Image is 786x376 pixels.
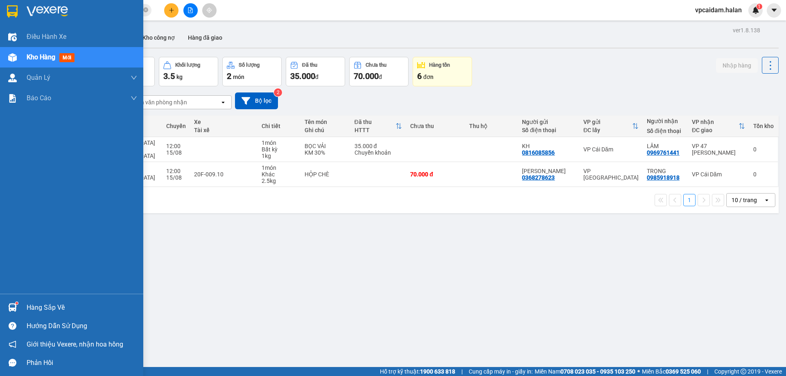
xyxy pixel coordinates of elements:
[763,197,770,203] svg: open
[222,57,282,86] button: Số lượng2món
[583,119,632,125] div: VP gửi
[683,194,696,206] button: 1
[535,367,635,376] span: Miền Nam
[169,7,174,13] span: plus
[733,26,760,35] div: ver 1.8.138
[233,74,244,80] span: món
[262,178,296,184] div: 2.5 kg
[647,143,684,149] div: LÂM
[8,53,17,62] img: warehouse-icon
[647,174,680,181] div: 0985918918
[16,302,18,304] sup: 1
[202,3,217,18] button: aim
[522,174,555,181] div: 0368278623
[423,74,434,80] span: đơn
[163,71,175,81] span: 3.5
[159,57,218,86] button: Khối lượng3.5kg
[239,62,260,68] div: Số lượng
[666,368,701,375] strong: 0369 525 060
[410,171,461,178] div: 70.000 đ
[194,127,253,133] div: Tài xế
[143,7,148,12] span: close-circle
[8,94,17,103] img: solution-icon
[262,164,296,171] div: 1 món
[227,71,231,81] span: 2
[579,115,643,137] th: Toggle SortBy
[753,123,774,129] div: Tồn kho
[235,92,278,109] button: Bộ lọc
[647,128,684,134] div: Số điện thoại
[355,143,402,149] div: 35.000 đ
[274,88,282,97] sup: 2
[8,74,17,82] img: warehouse-icon
[59,53,75,62] span: mới
[27,72,50,83] span: Quản Lý
[27,93,51,103] span: Báo cáo
[379,74,382,80] span: đ
[131,95,137,101] span: down
[770,7,778,14] span: caret-down
[732,196,757,204] div: 10 / trang
[27,357,137,369] div: Phản hồi
[131,74,137,81] span: down
[637,370,640,373] span: ⚪️
[692,171,745,178] div: VP Cái Dăm
[305,127,346,133] div: Ghi chú
[9,340,16,348] span: notification
[753,171,774,178] div: 0
[166,174,186,181] div: 15/08
[27,339,123,349] span: Giới thiệu Vexere, nhận hoa hồng
[136,28,181,47] button: Kho công nợ
[716,58,758,73] button: Nhập hàng
[176,74,183,80] span: kg
[753,146,774,153] div: 0
[27,32,66,42] span: Điều hành xe
[262,123,296,129] div: Chi tiết
[166,168,186,174] div: 12:00
[689,5,748,15] span: vpcaidam.halan
[166,149,186,156] div: 15/08
[522,168,575,174] div: THUÝ QUỲNH
[420,368,455,375] strong: 1900 633 818
[8,303,17,312] img: warehouse-icon
[9,359,16,367] span: message
[522,127,575,133] div: Số điện thoại
[305,119,346,125] div: Tên món
[355,149,402,156] div: Chuyển khoản
[220,99,226,106] svg: open
[194,119,253,125] div: Xe
[688,115,749,137] th: Toggle SortBy
[767,3,781,18] button: caret-down
[27,320,137,332] div: Hướng dẫn sử dụng
[262,146,296,153] div: Bất kỳ
[413,57,472,86] button: Hàng tồn6đơn
[560,368,635,375] strong: 0708 023 035 - 0935 103 250
[305,149,346,156] div: KM 30%
[143,7,148,14] span: close-circle
[262,171,296,178] div: Khác
[429,62,450,68] div: Hàng tồn
[707,367,708,376] span: |
[583,146,639,153] div: VP Cái Dăm
[131,98,187,106] div: Chọn văn phòng nhận
[354,71,379,81] span: 70.000
[692,119,739,125] div: VP nhận
[355,127,396,133] div: HTTT
[181,28,229,47] button: Hàng đã giao
[166,123,186,129] div: Chuyến
[315,74,318,80] span: đ
[194,171,253,178] div: 20F-009.10
[461,367,463,376] span: |
[469,123,514,129] div: Thu hộ
[366,62,386,68] div: Chưa thu
[305,143,346,149] div: BỌC VẢI
[27,302,137,314] div: Hàng sắp về
[692,127,739,133] div: ĐC giao
[166,143,186,149] div: 12:00
[522,119,575,125] div: Người gửi
[8,33,17,41] img: warehouse-icon
[350,115,407,137] th: Toggle SortBy
[757,4,762,9] sup: 1
[286,57,345,86] button: Đã thu35.000đ
[410,123,461,129] div: Chưa thu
